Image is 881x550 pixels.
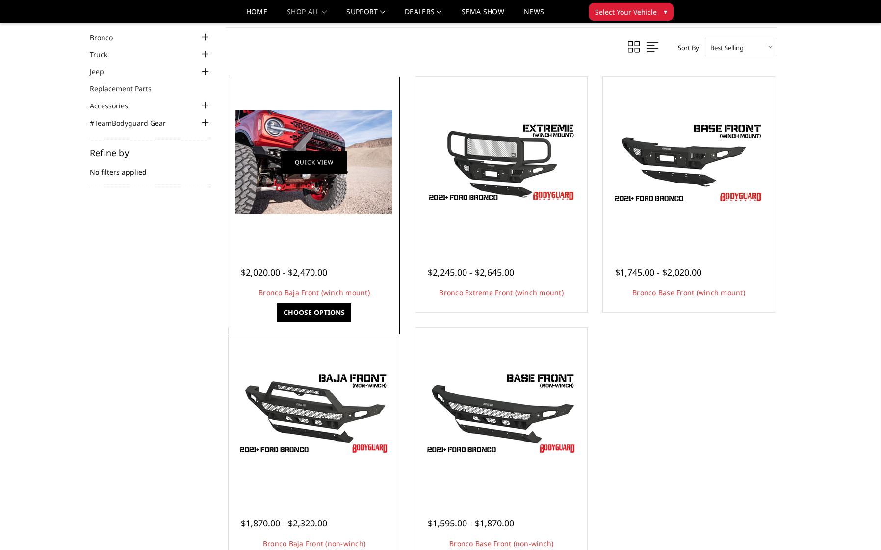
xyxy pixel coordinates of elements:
[277,303,351,322] a: Choose Options
[90,148,211,187] div: No filters applied
[241,266,327,278] span: $2,020.00 - $2,470.00
[90,148,211,157] h5: Refine by
[90,118,178,128] a: #TeamBodyguard Gear
[231,330,398,497] a: Bronco Baja Front (non-winch) Bronco Baja Front (non-winch)
[605,79,772,246] a: Freedom Series - Bronco Base Front Bumper Bronco Base Front (winch mount)
[428,266,514,278] span: $2,245.00 - $2,645.00
[595,7,657,17] span: Select Your Vehicle
[418,79,585,246] a: Bronco Extreme Front (winch mount) Bronco Extreme Front (winch mount)
[90,32,125,43] a: Bronco
[90,66,116,77] a: Jeep
[281,151,347,174] a: Quick view
[246,8,267,23] a: Home
[90,50,120,60] a: Truck
[235,110,392,214] img: Bronco Baja Front (winch mount)
[90,101,140,111] a: Accessories
[423,369,580,458] img: Bronco Base Front (non-winch)
[405,8,442,23] a: Dealers
[664,6,667,17] span: ▾
[632,288,745,297] a: Bronco Base Front (winch mount)
[589,3,674,21] button: Select Your Vehicle
[462,8,504,23] a: SEMA Show
[241,517,327,529] span: $1,870.00 - $2,320.00
[259,288,370,297] a: Bronco Baja Front (winch mount)
[832,503,881,550] iframe: Chat Widget
[263,539,365,548] a: Bronco Baja Front (non-winch)
[418,330,585,497] a: Bronco Base Front (non-winch) Bronco Base Front (non-winch)
[287,8,327,23] a: shop all
[231,79,398,246] a: Bodyguard Ford Bronco Bronco Baja Front (winch mount)
[346,8,385,23] a: Support
[439,288,564,297] a: Bronco Extreme Front (winch mount)
[449,539,553,548] a: Bronco Base Front (non-winch)
[428,517,514,529] span: $1,595.00 - $1,870.00
[615,266,701,278] span: $1,745.00 - $2,020.00
[90,83,164,94] a: Replacement Parts
[524,8,544,23] a: News
[673,40,700,55] label: Sort By:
